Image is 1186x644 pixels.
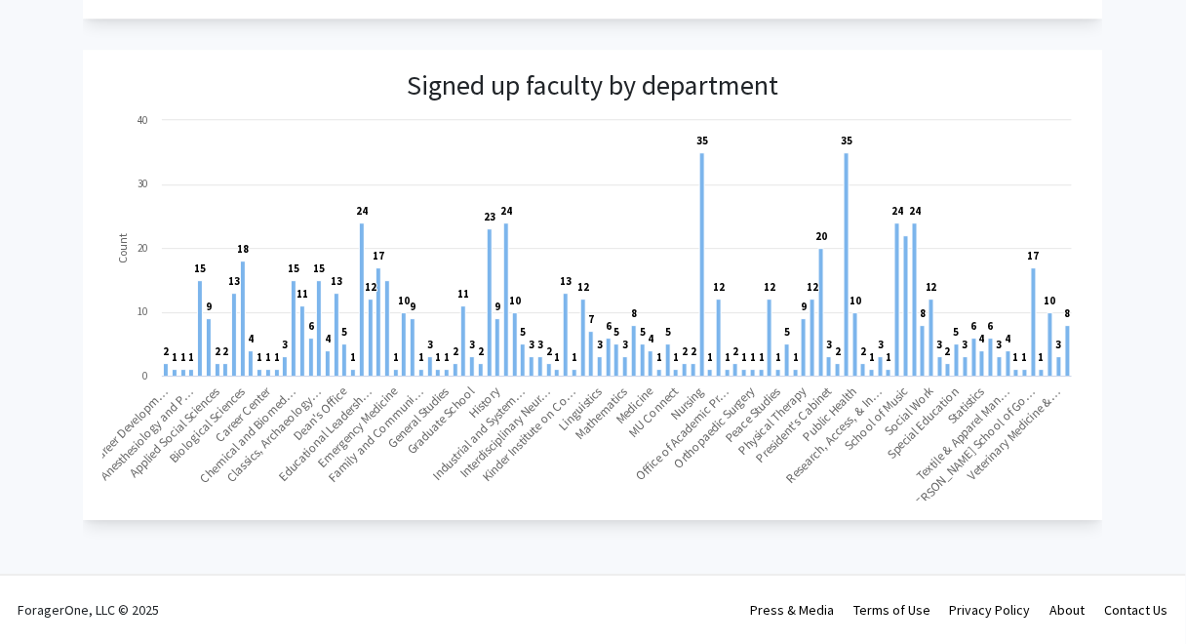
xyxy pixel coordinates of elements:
text: MU Connect [625,382,683,440]
text: 3 [963,338,969,351]
text: 9 [494,300,500,313]
text: 4 [1006,332,1011,345]
text: 30 [138,177,147,190]
text: [PERSON_NAME] School of Go… [904,382,1040,518]
text: 5 [640,325,646,339]
text: 0 [142,369,147,382]
text: 10 [138,304,147,318]
text: 8 [920,306,926,320]
text: 1 [393,350,399,364]
text: 24 [356,204,368,218]
text: 2 [478,344,484,358]
text: 9 [801,300,807,313]
text: 1 [741,350,747,364]
text: 4 [325,332,331,345]
div: ForagerOne, LLC © 2025 [18,576,159,644]
iframe: Chat [15,556,83,629]
text: 1 [435,350,441,364]
text: Kinder Institute on Co… [479,382,580,484]
text: Emergency Medicine [314,382,402,470]
text: 15 [194,262,206,275]
text: Anesthesiology and P… [97,382,197,483]
a: About [1050,601,1086,619]
text: History [466,382,504,421]
text: 6 [971,319,977,333]
text: 3 [937,338,943,351]
text: 1 [775,350,781,364]
text: 2 [546,344,552,358]
text: Veterinary Medicine &… [965,382,1065,483]
text: Mathematics [572,382,631,442]
text: 3 [537,338,543,351]
text: 1 [1039,350,1045,364]
text: 1 [418,350,424,364]
text: Applied Social Sciences [126,382,223,480]
text: 1 [759,350,765,364]
text: 1 [869,350,875,364]
text: Family and Communi… [325,382,427,485]
text: Industrial and System… [429,382,530,483]
text: 1 [750,350,756,364]
text: 3 [826,338,832,351]
text: 6 [988,319,994,333]
text: A&S Career Developm… [70,382,173,485]
text: Chemical and Biomed… [196,382,299,486]
text: 23 [484,210,495,223]
text: 5 [665,325,671,339]
text: 3 [282,338,288,351]
text: Nursing [668,382,708,423]
text: 3 [469,338,475,351]
text: Public Health [800,382,861,444]
text: 1 [572,350,577,364]
text: 1 [1022,350,1028,364]
text: General Studies [384,382,453,451]
text: 2 [691,344,696,358]
a: Privacy Policy [950,601,1031,619]
text: 2 [453,344,458,358]
text: 2 [945,344,951,358]
text: 1 [1013,350,1019,364]
h3: Signed up faculty by department [408,69,779,102]
text: Physical Therapy [734,382,810,458]
a: Press & Media [750,601,834,619]
text: 3 [622,338,628,351]
text: 5 [954,325,960,339]
text: 20 [815,229,827,243]
text: 40 [138,113,147,127]
text: 3 [878,338,884,351]
text: 18 [237,242,249,256]
text: 1 [554,350,560,364]
text: 10 [1045,294,1056,307]
text: Social Work [882,382,938,439]
text: President's Cabinet [753,382,836,465]
text: 24 [500,204,512,218]
text: 24 [909,204,921,218]
text: 5 [613,325,619,339]
text: Educational Leadersh… [275,382,376,484]
text: Peace Studies [722,382,784,445]
text: 12 [926,280,937,294]
text: 17 [373,249,384,262]
text: Classics, Archaeology… [223,382,326,485]
text: Graduate School [404,382,478,457]
text: 12 [365,280,376,294]
text: 3 [427,338,433,351]
text: 13 [560,274,572,288]
text: Textile & Apparel Man… [913,382,1013,483]
text: Count [115,232,130,262]
text: 11 [296,287,308,301]
text: Career Center [212,382,274,445]
text: 1 [188,350,194,364]
text: 15 [288,262,299,275]
a: Contact Us [1105,601,1168,619]
text: Linguistics [555,382,606,433]
text: 1 [257,350,262,364]
text: 1 [673,350,679,364]
text: 4 [648,332,653,345]
text: 1 [172,350,178,364]
text: 5 [341,325,347,339]
text: Interdisciplinary Neur… [456,382,554,480]
text: 20 [138,241,147,255]
text: Dean's Office [290,382,350,443]
text: 2 [835,344,841,358]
